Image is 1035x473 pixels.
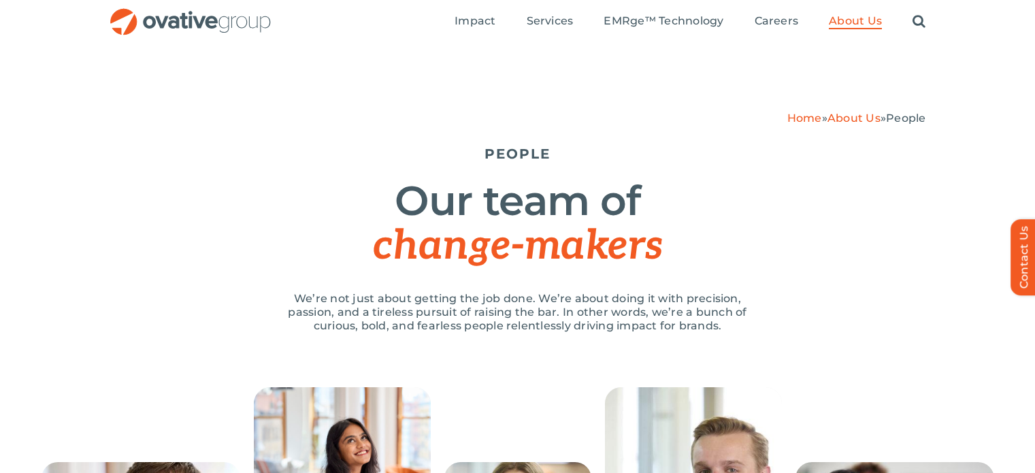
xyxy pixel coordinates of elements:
span: change-makers [373,222,661,271]
h5: PEOPLE [110,146,926,162]
span: About Us [829,14,882,28]
a: OG_Full_horizontal_RGB [109,7,272,20]
a: Careers [755,14,799,29]
a: Search [913,14,925,29]
span: Impact [455,14,495,28]
a: EMRge™ Technology [604,14,723,29]
a: About Us [829,14,882,29]
p: We’re not just about getting the job done. We’re about doing it with precision, passion, and a ti... [273,292,763,333]
a: Impact [455,14,495,29]
span: EMRge™ Technology [604,14,723,28]
span: Careers [755,14,799,28]
span: » » [787,112,926,125]
a: Home [787,112,822,125]
a: Services [527,14,574,29]
h1: Our team of [110,179,926,268]
a: About Us [827,112,881,125]
span: Services [527,14,574,28]
span: People [886,112,925,125]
